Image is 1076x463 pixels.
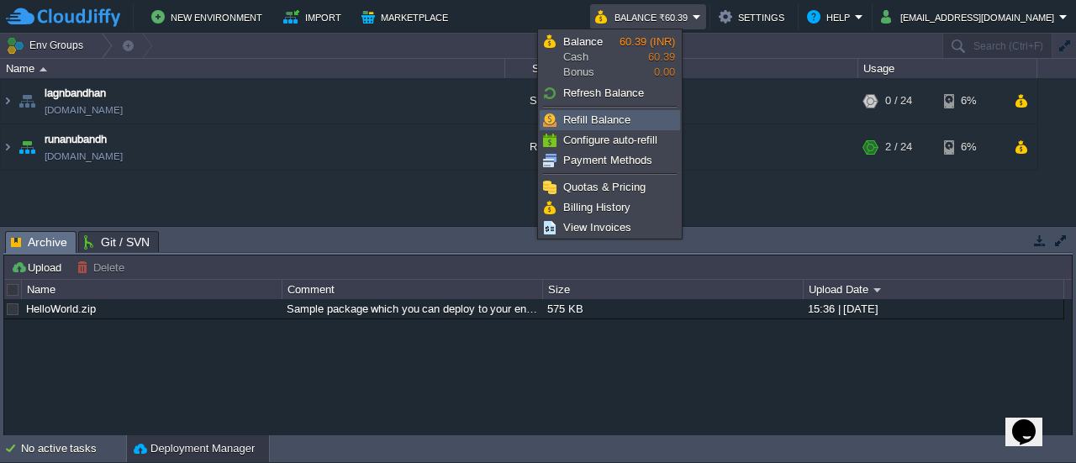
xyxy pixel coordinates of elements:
[563,113,630,126] span: Refill Balance
[544,280,803,299] div: Size
[590,59,857,78] div: Tags
[563,35,603,48] span: Balance
[506,59,588,78] div: Status
[45,148,123,165] a: [DOMAIN_NAME]
[541,84,679,103] a: Refresh Balance
[84,232,150,252] span: Git / SVN
[45,102,123,118] a: [DOMAIN_NAME]
[1,78,14,124] img: AMDAwAAAACH5BAEAAAAALAAAAAABAAEAAAICRAEAOw==
[361,7,453,27] button: Marketplace
[505,124,589,170] div: Running
[541,32,679,82] a: BalanceCashBonus60.39 (INR)60.390.00
[76,260,129,275] button: Delete
[40,67,47,71] img: AMDAwAAAACH5BAEAAAAALAAAAAABAAEAAAICRAEAOw==
[563,201,630,213] span: Billing History
[885,78,912,124] div: 0 / 24
[6,7,120,28] img: CloudJiffy
[282,299,541,318] div: Sample package which you can deploy to your environment. Feel free to delete and upload a package...
[563,34,620,80] span: Cash Bonus
[541,111,679,129] a: Refill Balance
[151,7,267,27] button: New Environment
[15,78,39,124] img: AMDAwAAAACH5BAEAAAAALAAAAAABAAEAAAICRAEAOw==
[881,7,1059,27] button: [EMAIL_ADDRESS][DOMAIN_NAME]
[885,124,912,170] div: 2 / 24
[26,303,96,315] a: HelloWorld.zip
[134,440,255,457] button: Deployment Manager
[21,435,126,462] div: No active tasks
[944,124,999,170] div: 6%
[541,198,679,217] a: Billing History
[283,280,542,299] div: Comment
[719,7,789,27] button: Settings
[11,260,66,275] button: Upload
[543,299,802,318] div: 575 KB
[541,178,679,197] a: Quotas & Pricing
[620,35,675,48] span: 60.39 (INR)
[23,280,282,299] div: Name
[1,124,14,170] img: AMDAwAAAACH5BAEAAAAALAAAAAABAAEAAAICRAEAOw==
[563,154,652,166] span: Payment Methods
[15,124,39,170] img: AMDAwAAAACH5BAEAAAAALAAAAAABAAEAAAICRAEAOw==
[541,218,679,237] a: View Invoices
[859,59,1036,78] div: Usage
[807,7,855,27] button: Help
[563,181,646,193] span: Quotas & Pricing
[2,59,504,78] div: Name
[595,7,693,27] button: Balance ₹60.39
[505,78,589,124] div: Stopped
[283,7,346,27] button: Import
[563,134,657,146] span: Configure auto-refill
[541,131,679,150] a: Configure auto-refill
[1005,396,1059,446] iframe: chat widget
[541,151,679,170] a: Payment Methods
[944,78,999,124] div: 6%
[804,299,1063,318] div: 15:36 | [DATE]
[804,280,1063,299] div: Upload Date
[563,221,631,234] span: View Invoices
[45,131,107,148] a: runanubandh
[45,85,106,102] a: lagnbandhan
[563,87,644,99] span: Refresh Balance
[11,232,67,253] span: Archive
[6,34,89,57] button: Env Groups
[620,35,675,78] span: 60.39 0.00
